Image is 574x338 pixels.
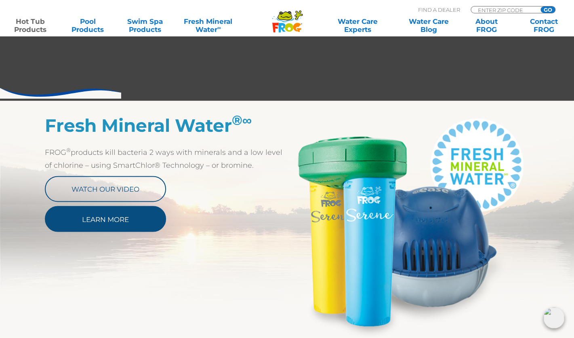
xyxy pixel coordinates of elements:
sup: ® [66,147,71,153]
a: ContactFROG [521,17,566,34]
p: Find A Dealer [418,6,460,13]
p: FROG products kill bacteria 2 ways with minerals and a low level of chlorine – using SmartChlor® ... [45,146,287,172]
input: Zip Code Form [477,6,532,13]
input: GO [540,6,555,13]
a: Swim SpaProducts [123,17,167,34]
a: Watch Our Video [45,176,166,202]
a: Water CareBlog [406,17,451,34]
a: PoolProducts [65,17,110,34]
em: ∞ [242,112,252,128]
a: Learn More [45,206,166,232]
a: Fresh MineralWater∞ [180,17,236,34]
img: Serene_@ease_FMW [287,115,530,337]
h2: Fresh Mineral Water [45,115,287,136]
a: AboutFROG [464,17,508,34]
sup: ∞ [217,25,221,31]
a: Hot TubProducts [8,17,53,34]
img: openIcon [543,307,564,328]
sup: ® [232,112,252,128]
a: Water CareExperts [321,17,394,34]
